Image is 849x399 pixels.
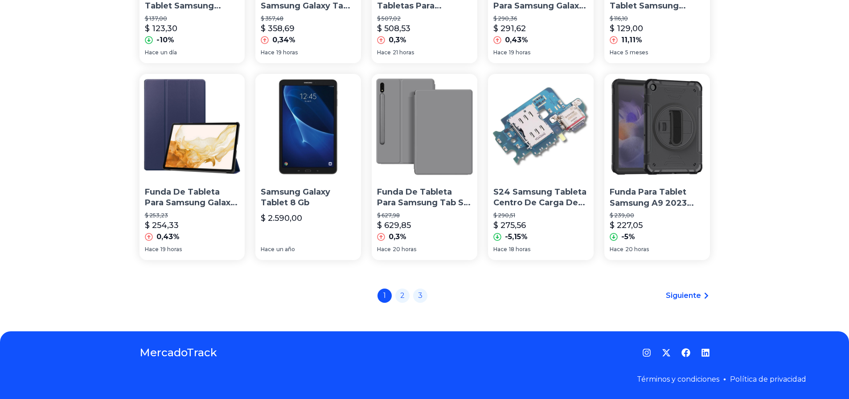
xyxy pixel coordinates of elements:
[493,49,507,56] span: Hace
[139,346,217,360] a: MercadoTrack
[701,348,710,357] a: LinkedIn
[261,15,356,22] p: $ 357,48
[666,290,701,301] span: Siguiente
[681,348,690,357] a: Facebook
[493,22,526,35] p: $ 291,62
[505,35,528,45] p: 0,43%
[261,22,295,35] p: $ 358,69
[505,232,528,242] p: -5,15%
[604,74,710,179] img: Funda Para Tablet Samsung A9 2023 Sm-x110/x115 8.7 Uso Rudo
[377,49,391,56] span: Hace
[493,246,507,253] span: Hace
[377,15,472,22] p: $ 507,02
[389,232,406,242] p: 0,3%
[377,187,472,209] p: Funda De Tableta Para Samsung Tab S9 Ultra De 14.6 Pulgadas
[145,187,240,209] p: Funda De Tableta Para Samsung Galaxy Tab S9 Ultra 14.6
[276,49,298,56] span: 19 horas
[139,74,245,260] a: Funda De Tableta Para Samsung Galaxy Tab S9 Ultra 14.6Funda De Tableta Para Samsung Galaxy Tab S9...
[145,212,240,219] p: $ 253,23
[610,49,623,56] span: Hace
[509,246,530,253] span: 18 horas
[493,212,588,219] p: $ 290,51
[493,219,526,232] p: $ 275,56
[145,219,179,232] p: $ 254,33
[272,35,295,45] p: 0,34%
[610,187,705,209] p: Funda Para Tablet Samsung A9 2023 Sm-x110/x115 8.7 Uso Rudo
[160,49,177,56] span: un día
[488,74,594,179] img: S24 Samsung Tableta Centro De Carga De Calidad Original
[145,15,240,22] p: $ 137,00
[610,15,705,22] p: $ 116,10
[372,74,477,260] a: Funda De Tableta Para Samsung Tab S9 Ultra De 14.6 PulgadasFunda De Tableta Para Samsung Tab S9 U...
[377,246,391,253] span: Hace
[393,246,416,253] span: 20 horas
[377,219,411,232] p: $ 629,85
[610,22,643,35] p: $ 129,00
[625,246,649,253] span: 20 horas
[389,35,406,45] p: 0,3%
[261,187,356,209] p: Samsung Galaxy Tablet 8 Gb
[509,49,530,56] span: 19 horas
[156,35,174,45] p: -10%
[488,74,594,260] a: S24 Samsung Tableta Centro De Carga De Calidad OriginalS24 Samsung Tableta Centro De Carga De Cal...
[730,375,806,383] a: Política de privacidad
[610,212,705,219] p: $ 239,00
[642,348,651,357] a: Instagram
[145,49,159,56] span: Hace
[493,15,588,22] p: $ 290,36
[261,212,302,224] p: $ 2.590,00
[145,246,159,253] span: Hace
[139,74,245,179] img: Funda De Tableta Para Samsung Galaxy Tab S9 Ultra 14.6
[261,49,275,56] span: Hace
[637,375,719,383] a: Términos y condiciones
[372,74,477,179] img: Funda De Tableta Para Samsung Tab S9 Ultra De 14.6 Pulgadas
[493,187,588,209] p: S24 Samsung Tableta Centro De Carga De Calidad Original
[377,212,472,219] p: $ 627,98
[621,35,642,45] p: 11,11%
[255,74,361,179] img: Samsung Galaxy Tablet 8 Gb
[255,74,361,260] a: Samsung Galaxy Tablet 8 GbSamsung Galaxy Tablet 8 Gb$ 2.590,00Haceun año
[621,232,635,242] p: -5%
[160,246,182,253] span: 19 horas
[276,246,295,253] span: un año
[610,246,623,253] span: Hace
[145,22,177,35] p: $ 123,30
[156,232,180,242] p: 0,43%
[625,49,648,56] span: 5 meses
[261,246,275,253] span: Hace
[666,290,710,301] a: Siguiente
[377,22,410,35] p: $ 508,53
[413,289,427,303] a: 3
[662,348,671,357] a: Twitter
[604,74,710,260] a: Funda Para Tablet Samsung A9 2023 Sm-x110/x115 8.7 Uso RudoFunda Para Tablet Samsung A9 2023 Sm-x...
[610,219,643,232] p: $ 227,05
[395,289,410,303] a: 2
[393,49,414,56] span: 21 horas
